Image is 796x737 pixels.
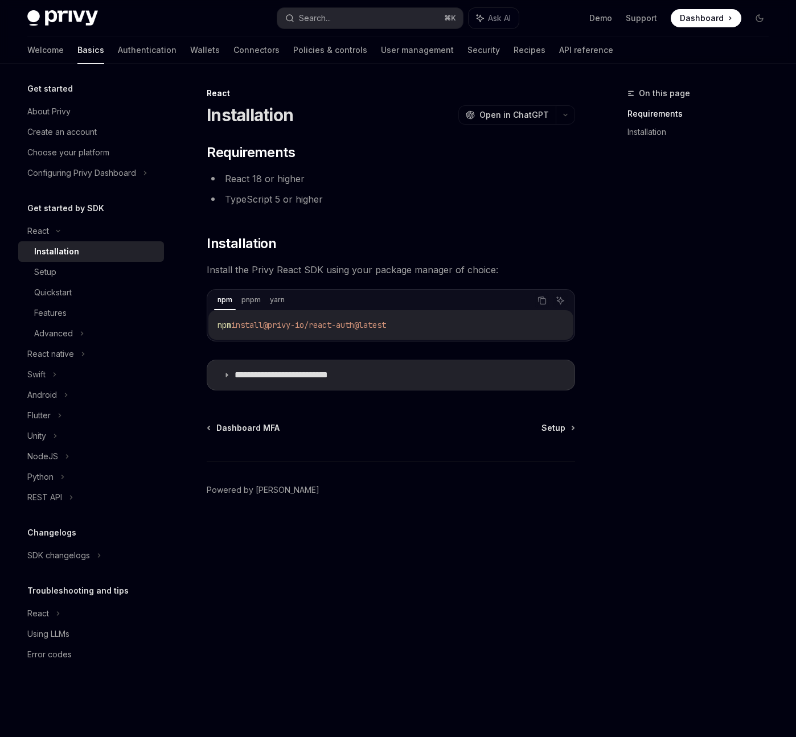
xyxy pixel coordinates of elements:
button: Copy the contents from the code block [535,293,549,308]
div: React [27,607,49,620]
div: Python [27,470,54,484]
div: REST API [27,491,62,504]
span: Dashboard MFA [216,422,280,434]
div: Choose your platform [27,146,109,159]
a: Features [18,303,164,323]
div: Features [34,306,67,320]
h5: Get started by SDK [27,201,104,215]
button: Ask AI [469,8,519,28]
a: Support [626,13,657,24]
div: Unity [27,429,46,443]
div: Error codes [27,648,72,661]
span: npm [218,320,231,330]
div: Setup [34,265,56,279]
img: dark logo [27,10,98,26]
button: Search...⌘K [277,8,462,28]
a: Error codes [18,644,164,665]
a: Policies & controls [293,36,367,64]
button: Ask AI [553,293,568,308]
div: Android [27,388,57,402]
a: Connectors [233,36,280,64]
a: Wallets [190,36,220,64]
a: Recipes [514,36,545,64]
a: Demo [589,13,612,24]
a: Powered by [PERSON_NAME] [207,484,319,496]
h5: Get started [27,82,73,96]
button: Toggle dark mode [750,9,769,27]
span: Installation [207,234,276,253]
div: Search... [299,11,331,25]
div: React [207,88,575,99]
a: Installation [627,123,778,141]
div: Installation [34,245,79,258]
a: Authentication [118,36,177,64]
div: Advanced [34,327,73,340]
a: Create an account [18,122,164,142]
h1: Installation [207,105,293,125]
div: npm [214,293,236,307]
div: SDK changelogs [27,549,90,562]
span: Requirements [207,143,295,162]
span: install [231,320,263,330]
a: Setup [541,422,574,434]
a: Quickstart [18,282,164,303]
a: User management [381,36,454,64]
div: yarn [266,293,288,307]
span: @privy-io/react-auth@latest [263,320,386,330]
span: Install the Privy React SDK using your package manager of choice: [207,262,575,278]
a: Welcome [27,36,64,64]
li: React 18 or higher [207,171,575,187]
a: Installation [18,241,164,262]
div: Configuring Privy Dashboard [27,166,136,180]
span: On this page [639,87,690,100]
div: React [27,224,49,238]
button: Open in ChatGPT [458,105,556,125]
div: About Privy [27,105,71,118]
div: Create an account [27,125,97,139]
div: pnpm [238,293,264,307]
span: Open in ChatGPT [479,109,549,121]
h5: Changelogs [27,526,76,540]
div: Swift [27,368,46,381]
a: Choose your platform [18,142,164,163]
a: Basics [77,36,104,64]
div: Quickstart [34,286,72,299]
a: Security [467,36,500,64]
li: TypeScript 5 or higher [207,191,575,207]
a: Dashboard [671,9,741,27]
span: ⌘ K [444,14,456,23]
a: Requirements [627,105,778,123]
a: API reference [559,36,613,64]
h5: Troubleshooting and tips [27,584,129,598]
a: About Privy [18,101,164,122]
span: Setup [541,422,565,434]
div: NodeJS [27,450,58,463]
a: Setup [18,262,164,282]
div: Flutter [27,409,51,422]
span: Dashboard [680,13,724,24]
div: Using LLMs [27,627,69,641]
div: React native [27,347,74,361]
a: Using LLMs [18,624,164,644]
span: Ask AI [488,13,511,24]
a: Dashboard MFA [208,422,280,434]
